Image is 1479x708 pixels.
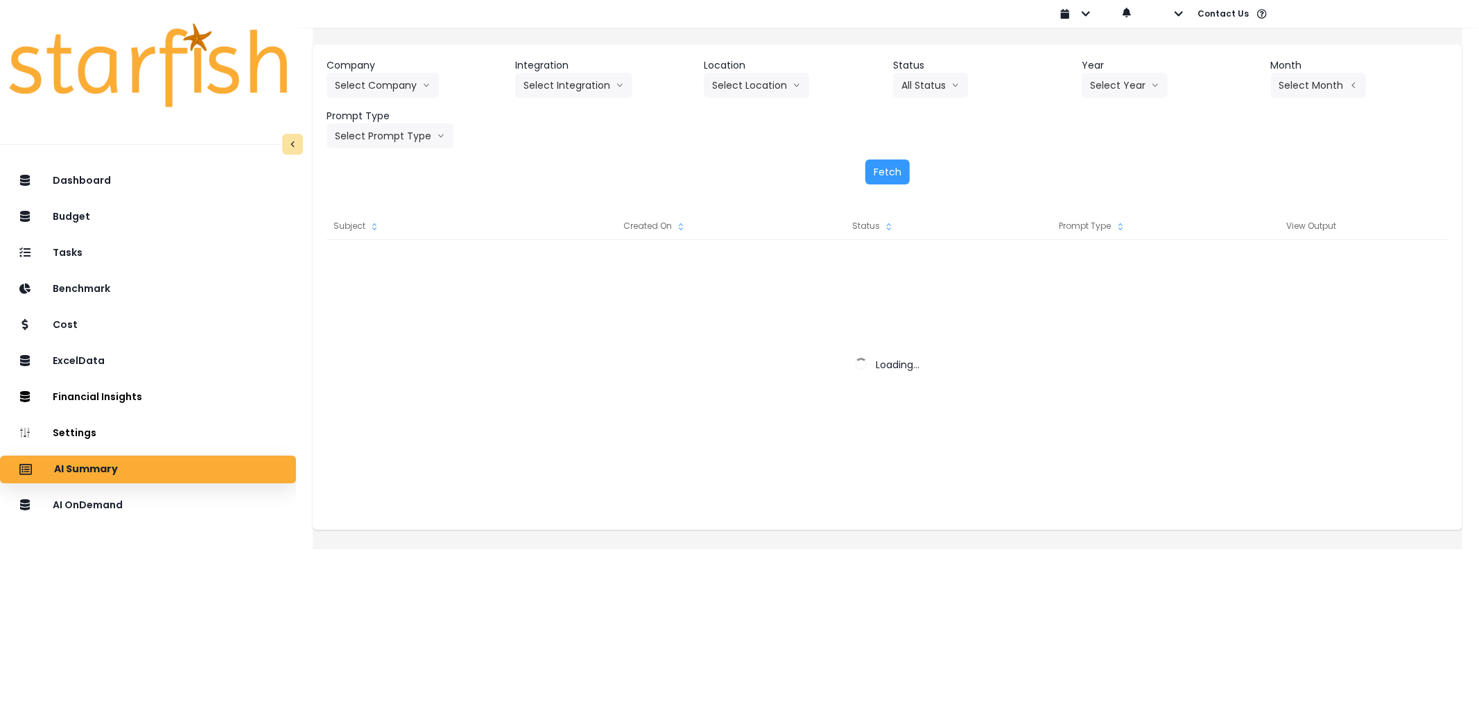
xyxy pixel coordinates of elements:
[369,221,380,232] svg: sort
[616,78,624,92] svg: arrow down line
[327,212,545,240] div: Subject
[1349,78,1358,92] svg: arrow left line
[515,58,693,73] header: Integration
[793,78,801,92] svg: arrow down line
[327,73,439,98] button: Select Companyarrow down line
[1271,58,1448,73] header: Month
[1115,221,1126,232] svg: sort
[893,58,1071,73] header: Status
[1082,58,1259,73] header: Year
[53,175,111,187] p: Dashboard
[1151,78,1159,92] svg: arrow down line
[704,58,881,73] header: Location
[53,283,110,295] p: Benchmark
[876,358,919,372] span: Loading...
[53,319,78,331] p: Cost
[764,212,983,240] div: Status
[53,247,83,259] p: Tasks
[327,109,504,123] header: Prompt Type
[893,73,968,98] button: All Statusarrow down line
[675,221,686,232] svg: sort
[983,212,1202,240] div: Prompt Type
[54,463,118,476] p: AI Summary
[437,129,445,143] svg: arrow down line
[1271,73,1366,98] button: Select Montharrow left line
[1082,73,1168,98] button: Select Yeararrow down line
[951,78,960,92] svg: arrow down line
[515,73,632,98] button: Select Integrationarrow down line
[327,123,453,148] button: Select Prompt Typearrow down line
[545,212,764,240] div: Created On
[422,78,431,92] svg: arrow down line
[53,211,90,223] p: Budget
[1202,212,1421,240] div: View Output
[883,221,894,232] svg: sort
[327,58,504,73] header: Company
[53,499,123,511] p: AI OnDemand
[704,73,809,98] button: Select Locationarrow down line
[865,159,910,184] button: Fetch
[53,355,105,367] p: ExcelData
